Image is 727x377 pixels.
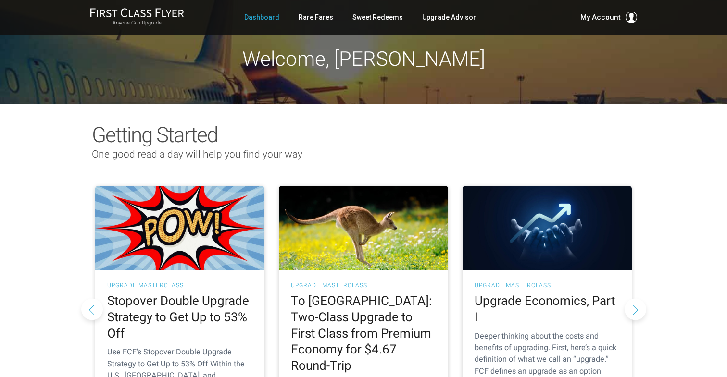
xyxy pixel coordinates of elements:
a: Dashboard [244,9,279,26]
a: Upgrade Advisor [422,9,476,26]
a: Sweet Redeems [352,9,403,26]
h2: To [GEOGRAPHIC_DATA]: Two-Class Upgrade to First Class from Premium Economy for $4.67 Round-Trip [291,293,436,374]
button: Previous slide [81,298,103,320]
h3: UPGRADE MASTERCLASS [291,282,436,288]
button: My Account [580,12,637,23]
img: First Class Flyer [90,8,184,18]
button: Next slide [625,298,646,320]
span: Getting Started [92,122,217,147]
a: First Class FlyerAnyone Can Upgrade [90,8,184,27]
h3: UPGRADE MASTERCLASS [475,282,620,288]
a: Rare Fares [299,9,333,26]
span: Welcome, [PERSON_NAME] [242,47,485,71]
small: Anyone Can Upgrade [90,20,184,26]
h2: Upgrade Economics, Part I [475,293,620,326]
h2: Stopover Double Upgrade Strategy to Get Up to 53% Off [107,293,252,341]
span: One good read a day will help you find your way [92,148,302,160]
span: My Account [580,12,621,23]
h3: UPGRADE MASTERCLASS [107,282,252,288]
